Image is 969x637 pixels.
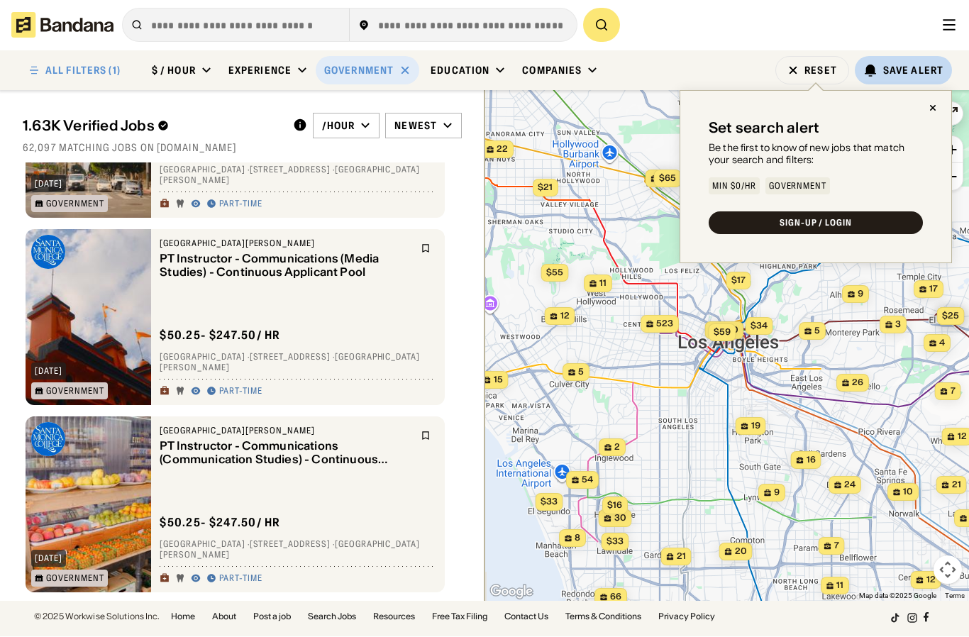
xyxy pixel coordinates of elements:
a: Open this area in Google Maps (opens a new window) [488,583,535,602]
div: [GEOGRAPHIC_DATA] · [STREET_ADDRESS] · [GEOGRAPHIC_DATA][PERSON_NAME] [160,165,436,187]
span: $33 [606,536,623,547]
span: $55 [546,267,563,278]
span: $21 [538,182,553,193]
div: Part-time [219,574,262,585]
span: 523 [656,318,673,331]
span: 9 [774,487,780,499]
span: 9 [858,289,863,301]
span: 15 [493,375,502,387]
div: Government [46,575,104,583]
div: [DATE] [35,555,62,563]
div: Government [46,200,104,209]
a: Free Tax Filing [432,613,487,621]
div: SIGN-UP / LOGIN [780,219,852,228]
span: $25 [941,311,958,321]
div: Min $0/hr [712,182,756,191]
div: ALL FILTERS (1) [45,66,121,76]
span: 5 [578,367,584,379]
div: Part-time [219,387,262,398]
span: $17 [731,275,745,286]
a: Home [171,613,195,621]
div: [GEOGRAPHIC_DATA] · [STREET_ADDRESS] · [GEOGRAPHIC_DATA][PERSON_NAME] [160,539,436,561]
a: About [212,613,236,621]
div: Newest [394,120,437,133]
a: Contact Us [504,613,548,621]
span: 12 [926,575,935,587]
div: Government [324,65,394,77]
span: 22 [497,144,508,156]
span: 21 [951,480,960,492]
div: Companies [522,65,582,77]
div: [GEOGRAPHIC_DATA][PERSON_NAME] [160,238,412,250]
div: © 2025 Workwise Solutions Inc. [34,613,160,621]
span: 10 [903,487,913,499]
span: 16 [806,455,815,467]
span: $34 [750,321,767,331]
span: 11 [836,580,843,592]
span: 21 [676,551,685,563]
span: 12 [560,311,569,323]
div: $ 50.25 - $247.50 / hr [160,328,280,343]
div: Government [46,387,104,396]
div: [DATE] [35,180,62,189]
div: [GEOGRAPHIC_DATA] · [STREET_ADDRESS] · [GEOGRAPHIC_DATA][PERSON_NAME] [160,352,436,374]
span: 30 [614,513,626,525]
span: Map data ©2025 Google [859,592,936,600]
div: 1.63K Verified Jobs [23,118,282,135]
button: Map camera controls [934,556,962,585]
div: 62,097 matching jobs on [DOMAIN_NAME] [23,142,462,155]
span: 26 [852,377,863,389]
span: 19 [751,421,760,433]
div: Government [769,182,827,191]
a: Privacy Policy [658,613,715,621]
span: 5 [814,326,820,338]
span: 8 [575,533,580,545]
span: 17 [929,284,938,296]
span: 66 [610,592,621,604]
span: 7 [950,386,955,398]
div: /hour [322,120,355,133]
div: Education [431,65,489,77]
span: $59 [713,327,730,338]
div: Be the first to know of new jobs that match your search and filters: [709,143,923,167]
img: Santa Monica College logo [31,423,65,457]
span: $16 [607,500,622,511]
img: Bandana logotype [11,13,113,38]
span: 7 [834,541,838,553]
div: $ 50.25 - $247.50 / hr [160,516,280,531]
a: Search Jobs [308,613,356,621]
a: Post a job [253,613,291,621]
div: Reset [804,66,837,76]
div: PT Instructor - Communications (Media Studies) - Continuous Applicant Pool [160,253,412,279]
div: [GEOGRAPHIC_DATA][PERSON_NAME] [160,426,412,437]
span: 11 [599,278,607,290]
span: 12 [957,431,966,443]
span: 24 [844,480,856,492]
span: 20 [734,546,746,558]
a: Terms (opens in new tab) [945,592,965,600]
div: Set search alert [709,120,819,137]
div: PT Instructor - Communications (Communication Studies) - Continuous Applicant Pool [160,440,412,467]
span: 480 [720,325,738,337]
span: 2 [614,442,620,454]
div: Save Alert [883,65,943,77]
span: $33 [540,497,557,507]
div: Experience [228,65,292,77]
span: 54 [582,475,593,487]
a: Resources [373,613,415,621]
div: $ / hour [152,65,196,77]
span: 3 [895,319,901,331]
img: Google [488,583,535,602]
div: [DATE] [35,367,62,376]
div: Part-time [219,199,262,211]
span: $65 [658,173,675,184]
span: 4 [939,338,945,350]
img: Santa Monica College logo [31,236,65,270]
a: Terms & Conditions [565,613,641,621]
